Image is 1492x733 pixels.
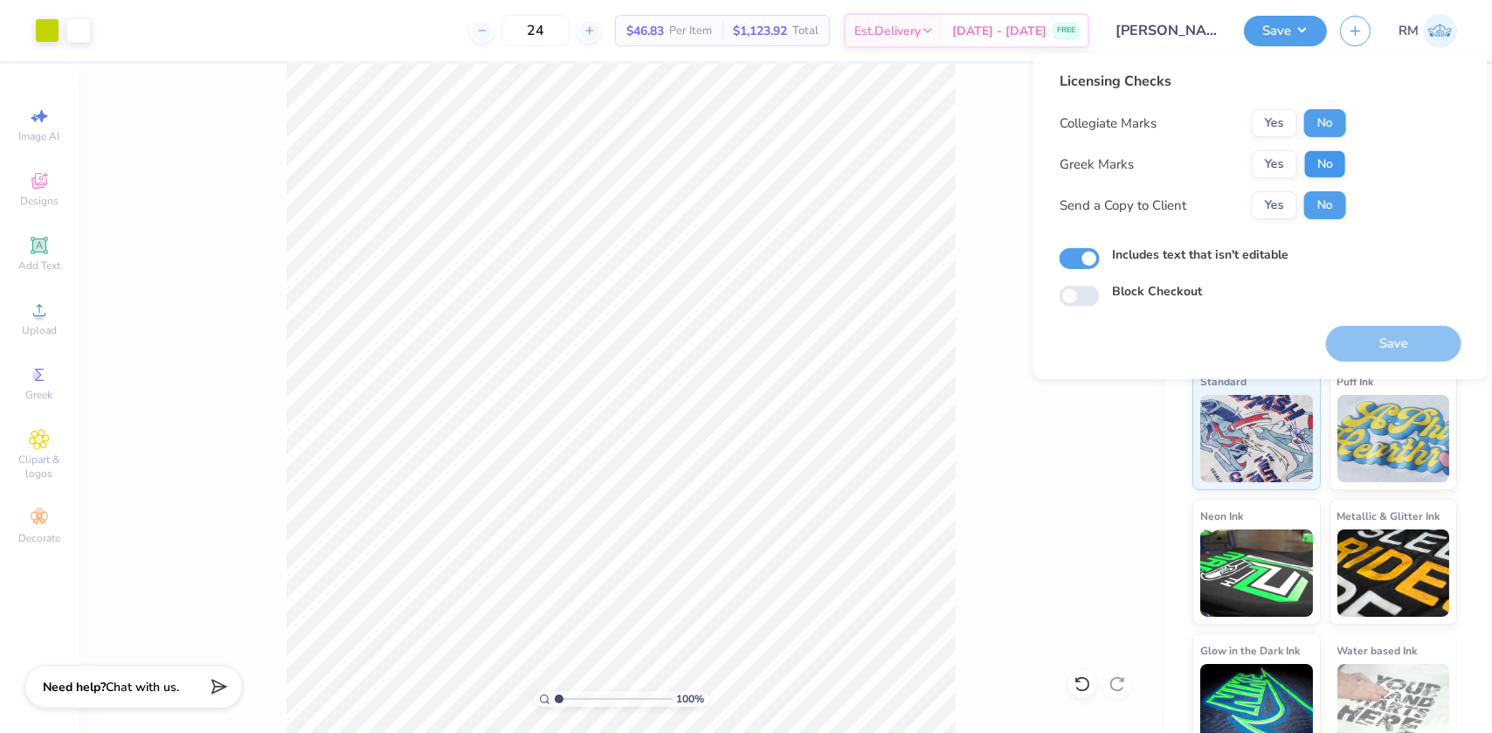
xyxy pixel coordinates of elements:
span: Greek [26,388,53,402]
strong: Need help? [43,679,106,695]
div: Greek Marks [1060,155,1134,175]
a: RM [1399,14,1457,48]
span: [DATE] - [DATE] [952,22,1046,40]
input: – – [501,15,570,46]
span: Metallic & Glitter Ink [1337,507,1440,525]
span: Designs [20,194,59,208]
span: Puff Ink [1337,372,1374,391]
div: Licensing Checks [1060,71,1346,92]
span: Per Item [669,22,712,40]
span: Add Text [18,259,60,273]
span: Glow in the Dark Ink [1200,641,1300,660]
input: Untitled Design [1102,13,1231,48]
span: Est. Delivery [854,22,921,40]
span: $1,123.92 [733,22,787,40]
img: Puff Ink [1337,395,1450,482]
span: Total [792,22,819,40]
span: Neon Ink [1200,507,1243,525]
img: Roberta Manuel [1423,14,1457,48]
button: Save [1244,16,1327,46]
button: Yes [1252,150,1297,178]
div: Send a Copy to Client [1060,196,1186,216]
img: Neon Ink [1200,529,1313,617]
img: Metallic & Glitter Ink [1337,529,1450,617]
button: No [1304,191,1346,219]
img: Standard [1200,395,1313,482]
div: Collegiate Marks [1060,114,1157,134]
span: FREE [1057,24,1075,37]
span: Standard [1200,372,1247,391]
span: Chat with us. [106,679,179,695]
button: Yes [1252,191,1297,219]
label: Includes text that isn't editable [1112,245,1288,264]
span: Image AI [19,129,60,143]
span: Water based Ink [1337,641,1418,660]
span: Upload [22,323,57,337]
button: No [1304,150,1346,178]
span: $46.83 [626,22,664,40]
button: No [1304,109,1346,137]
span: Decorate [18,531,60,545]
label: Block Checkout [1112,282,1202,301]
span: RM [1399,21,1419,41]
button: Yes [1252,109,1297,137]
span: 100 % [677,691,705,707]
span: Clipart & logos [9,453,70,481]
